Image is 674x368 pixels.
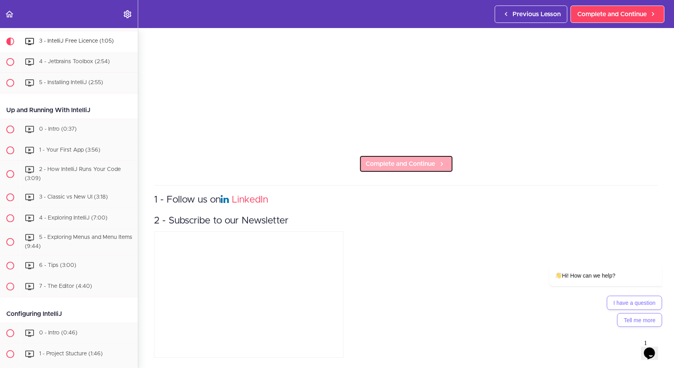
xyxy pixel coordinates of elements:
[495,6,567,23] a: Previous Lesson
[25,235,132,250] span: 5 - Exploring Menus and Menu Items (9:44)
[123,9,132,19] svg: Settings Menu
[39,284,92,289] span: 7 - The Editor (4:40)
[39,126,77,132] span: 0 - Intro (0:37)
[39,147,100,153] span: 1 - Your First App (3:56)
[641,336,666,360] iframe: chat widget
[524,194,666,332] iframe: chat widget
[577,9,647,19] span: Complete and Continue
[232,195,268,205] a: LinkedIn
[5,9,14,19] svg: Back to course curriculum
[25,167,121,181] span: 2 - How IntelliJ Runs Your Code (3:09)
[39,38,114,44] span: 3 - IntelliJ Free Licence (1:05)
[39,330,77,336] span: 0 - Intro (0:46)
[39,80,103,85] span: 5 - Installing IntelliJ (2:55)
[154,193,658,207] h3: 1 - Follow us on
[39,263,76,268] span: 6 - Tips (3:00)
[154,214,658,227] h3: 2 - Subscribe to our Newsletter
[359,155,453,173] a: Complete and Continue
[39,351,103,357] span: 1 - Project Stucture (1:46)
[513,9,561,19] span: Previous Lesson
[39,195,108,200] span: 3 - Classic vs New UI (3:18)
[366,159,436,169] span: Complete and Continue
[39,216,107,221] span: 4 - Exploring IntelliJ (7:00)
[39,59,110,64] span: 4 - Jetbrains Toolbox (2:54)
[571,6,665,23] a: Complete and Continue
